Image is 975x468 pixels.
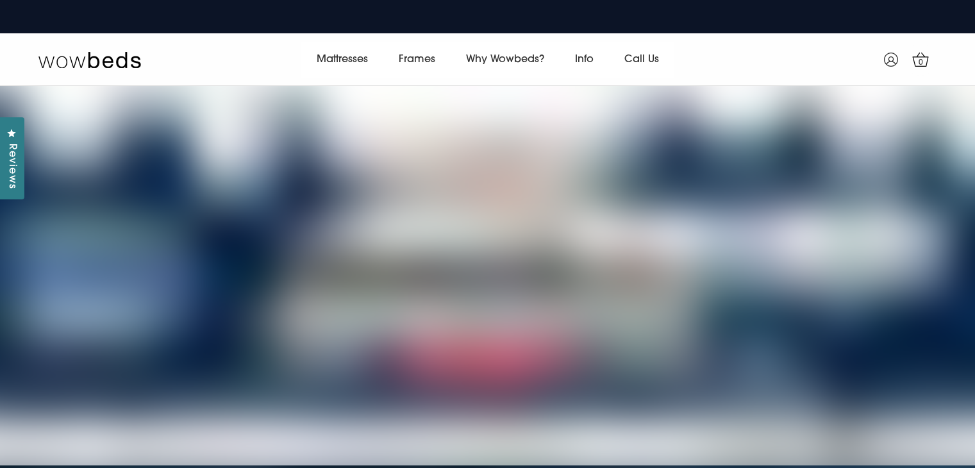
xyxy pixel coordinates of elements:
[451,42,560,78] a: Why Wowbeds?
[3,144,20,189] span: Reviews
[560,42,609,78] a: Info
[904,44,937,76] a: 0
[609,42,674,78] a: Call Us
[38,51,141,69] img: Wow Beds Logo
[301,42,383,78] a: Mattresses
[915,56,928,69] span: 0
[383,42,451,78] a: Frames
